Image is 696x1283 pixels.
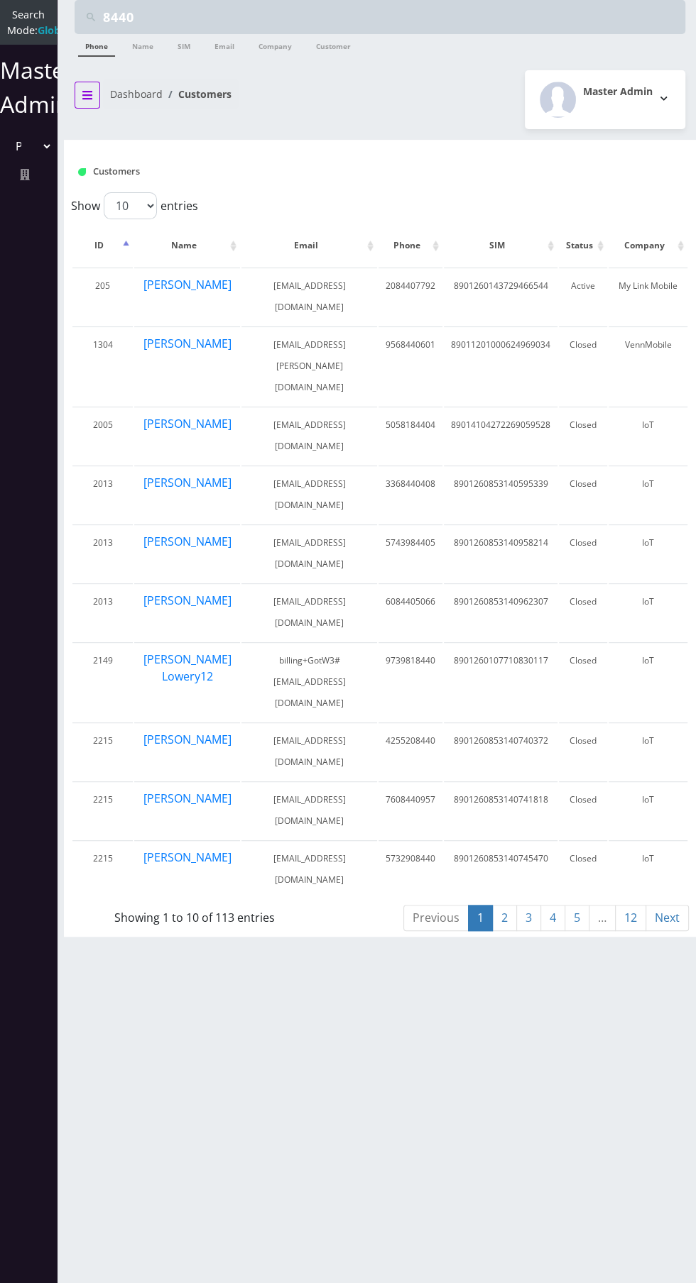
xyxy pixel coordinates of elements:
a: 5 [565,905,589,931]
td: 5058184404 [379,407,442,464]
td: [EMAIL_ADDRESS][DOMAIN_NAME] [241,268,377,325]
th: SIM: activate to sort column ascending [444,225,558,266]
td: 2215 [72,722,133,780]
a: Company [251,34,299,55]
td: [EMAIL_ADDRESS][DOMAIN_NAME] [241,583,377,641]
td: Closed [559,722,607,780]
h1: Customers [78,166,577,177]
a: Customer [309,34,358,55]
td: 9739818440 [379,642,442,721]
td: [EMAIL_ADDRESS][DOMAIN_NAME] [241,840,377,898]
td: 2215 [72,840,133,898]
td: [EMAIL_ADDRESS][PERSON_NAME][DOMAIN_NAME] [241,326,377,405]
td: 2215 [72,781,133,839]
td: IoT [609,524,687,582]
a: Phone [78,34,115,57]
td: 205 [72,268,133,325]
td: 5743984405 [379,524,442,582]
a: 2 [492,905,517,931]
td: [EMAIL_ADDRESS][DOMAIN_NAME] [241,466,377,523]
td: 5732908440 [379,840,442,898]
td: IoT [609,722,687,780]
td: Closed [559,524,607,582]
td: IoT [609,466,687,523]
td: Closed [559,840,607,898]
td: 9568440601 [379,326,442,405]
button: Master Admin [525,70,685,129]
div: Showing 1 to 10 of 113 entries [71,903,318,926]
a: Name [125,34,161,55]
td: IoT [609,781,687,839]
td: 8901260143729466544 [444,268,558,325]
input: Search Teltik [103,4,682,31]
th: Name: activate to sort column ascending [134,225,240,266]
td: 8901260853140740372 [444,722,558,780]
a: 3 [516,905,541,931]
td: 7608440957 [379,781,442,839]
td: Closed [559,781,607,839]
td: 89011201000624969034 [444,326,558,405]
td: 2013 [72,583,133,641]
td: Active [559,268,607,325]
button: [PERSON_NAME] [143,275,232,294]
td: 4255208440 [379,722,442,780]
td: 8901260853140595339 [444,466,558,523]
td: 8901260107710830117 [444,642,558,721]
button: [PERSON_NAME] [143,414,232,433]
a: SIM [170,34,197,55]
button: [PERSON_NAME] [143,789,232,808]
h2: Master Admin [583,86,653,98]
button: [PERSON_NAME] [143,473,232,492]
td: billing+GotW3# [EMAIL_ADDRESS][DOMAIN_NAME] [241,642,377,721]
a: Next [646,905,689,931]
td: IoT [609,407,687,464]
td: 1304 [72,326,133,405]
label: Show entries [71,192,198,219]
th: ID: activate to sort column descending [72,225,133,266]
a: Previous [403,905,469,931]
a: 4 [540,905,565,931]
td: Closed [559,583,607,641]
td: IoT [609,642,687,721]
button: [PERSON_NAME] [143,848,232,866]
td: [EMAIL_ADDRESS][DOMAIN_NAME] [241,524,377,582]
button: [PERSON_NAME] [143,591,232,610]
td: 6084405066 [379,583,442,641]
td: [EMAIL_ADDRESS][DOMAIN_NAME] [241,722,377,780]
td: 2013 [72,466,133,523]
td: 8901260853140962307 [444,583,558,641]
th: Email: activate to sort column ascending [241,225,377,266]
td: 8901260853140745470 [444,840,558,898]
td: 8901260853140741818 [444,781,558,839]
td: [EMAIL_ADDRESS][DOMAIN_NAME] [241,407,377,464]
td: Closed [559,466,607,523]
td: [EMAIL_ADDRESS][DOMAIN_NAME] [241,781,377,839]
th: Phone: activate to sort column ascending [379,225,442,266]
a: Dashboard [110,87,163,101]
td: 89014104272269059528 [444,407,558,464]
a: … [589,905,616,931]
a: Email [207,34,241,55]
td: IoT [609,840,687,898]
td: Closed [559,326,607,405]
strong: Global [38,23,70,37]
nav: breadcrumb [75,79,369,120]
select: Showentries [104,192,157,219]
td: Closed [559,642,607,721]
td: My Link Mobile [609,268,687,325]
td: Closed [559,407,607,464]
button: [PERSON_NAME] [143,334,232,353]
td: 2013 [72,524,133,582]
span: Search Mode: [7,8,70,37]
a: 1 [468,905,493,931]
button: [PERSON_NAME] Lowery12 [141,650,233,685]
button: [PERSON_NAME] [143,532,232,551]
td: 8901260853140958214 [444,524,558,582]
td: 3368440408 [379,466,442,523]
button: [PERSON_NAME] [143,730,232,749]
td: VennMobile [609,326,687,405]
th: Status: activate to sort column ascending [559,225,607,266]
a: 12 [615,905,646,931]
td: 2149 [72,642,133,721]
td: 2084407792 [379,268,442,325]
